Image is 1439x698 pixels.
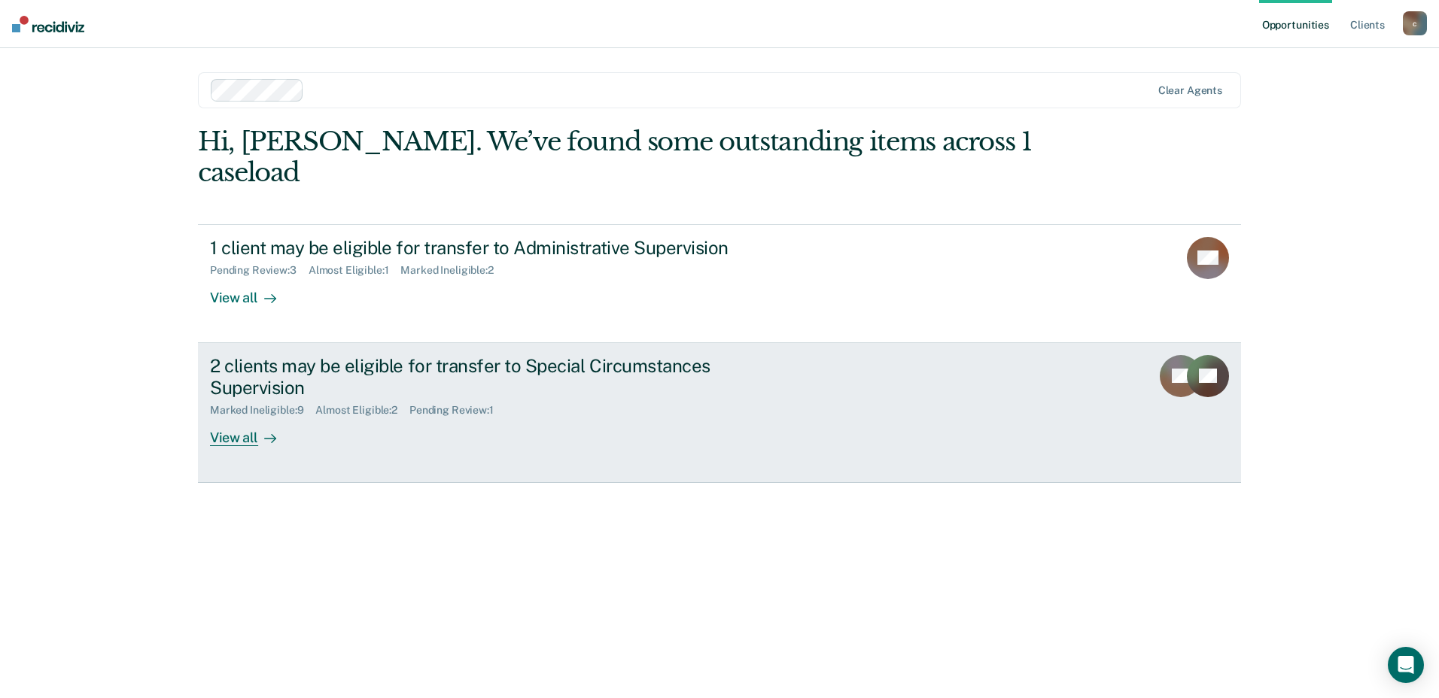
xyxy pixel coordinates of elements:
[1158,84,1222,97] div: Clear agents
[198,126,1033,188] div: Hi, [PERSON_NAME]. We’ve found some outstanding items across 1 caseload
[210,417,294,446] div: View all
[400,264,505,277] div: Marked Ineligible : 2
[12,16,84,32] img: Recidiviz
[1388,647,1424,683] div: Open Intercom Messenger
[210,277,294,306] div: View all
[1403,11,1427,35] button: c
[198,343,1241,483] a: 2 clients may be eligible for transfer to Special Circumstances SupervisionMarked Ineligible:9Alm...
[210,237,738,259] div: 1 client may be eligible for transfer to Administrative Supervision
[210,355,738,399] div: 2 clients may be eligible for transfer to Special Circumstances Supervision
[309,264,401,277] div: Almost Eligible : 1
[210,404,315,417] div: Marked Ineligible : 9
[198,224,1241,343] a: 1 client may be eligible for transfer to Administrative SupervisionPending Review:3Almost Eligibl...
[409,404,506,417] div: Pending Review : 1
[315,404,409,417] div: Almost Eligible : 2
[210,264,309,277] div: Pending Review : 3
